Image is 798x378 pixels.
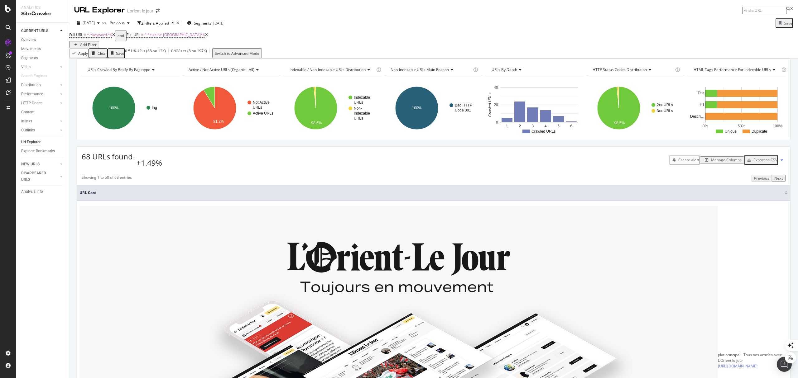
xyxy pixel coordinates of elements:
text: tag [152,106,157,110]
div: Inlinks [21,118,32,125]
svg: A chart. [82,81,179,135]
h4: URLs Crawled By Botify By pagetype [86,65,174,75]
div: [DATE] [213,21,224,26]
text: 5 [557,124,560,128]
div: Performance [21,91,43,97]
text: 3xx URLs [657,109,673,113]
div: 0.51 % URLs ( 68 on 13K ) [125,48,166,58]
a: DISAPPEARED URLS [21,170,58,183]
div: Switch to Advanced Mode [215,51,259,56]
svg: A chart. [486,81,583,135]
svg: A chart. [284,81,381,135]
div: arrow-right-arrow-left [156,9,160,13]
span: URL Card [79,190,783,196]
text: 0% [703,124,708,128]
text: Indexable [354,96,370,100]
div: Save [784,21,792,26]
input: Find a URL [742,7,786,14]
button: Save [776,18,793,28]
text: URLs [354,116,363,121]
a: Url Explorer [21,139,65,145]
div: Create alert [678,157,699,163]
span: 68 URLs found [82,151,133,162]
text: H1 [700,103,705,107]
button: Previous [752,175,772,182]
text: Code 301 [455,108,471,113]
svg: A chart. [587,81,684,135]
div: Add Filter [80,42,97,47]
button: Previous [107,18,132,28]
text: URLs [354,101,363,105]
button: Create alert [669,155,700,165]
svg: A chart. [688,81,785,135]
svg: A chart. [385,81,482,135]
a: Movements [21,46,65,52]
span: Active / Not Active URLs (organic - all) [189,67,254,72]
div: Search Engines [21,73,47,79]
span: ^.*cuisine-[GEOGRAPHIC_DATA]*$ [144,32,205,37]
span: Segments [194,21,211,26]
text: 1 [506,124,508,128]
text: Active URLs [253,111,273,116]
text: 3 [531,124,534,128]
span: Non-Indexable URLs Main Reason [391,67,449,72]
div: Distribution [21,82,41,88]
div: Analytics [21,5,64,10]
div: Previous [754,176,769,181]
button: Save [108,48,125,58]
a: Explorer Bookmarks [21,148,65,154]
span: URLs Crawled By Botify By pagetype [88,67,150,72]
text: Unique [725,130,737,134]
button: and [115,31,127,41]
text: 100% [109,106,119,111]
a: NEW URLS [21,161,58,168]
div: 2 Filters Applied [141,21,169,26]
a: HTTP Codes [21,100,58,106]
span: Previous [107,20,125,26]
button: Export as CSV [744,155,778,165]
h4: Non-Indexable URLs Main Reason [389,65,472,75]
button: Add Filter [69,41,99,48]
text: 2 [519,124,521,128]
span: HTTP Status Codes Distribution [593,67,647,72]
text: 20 [494,103,498,107]
div: Next [774,176,783,181]
a: CURRENT URLS [21,28,58,34]
text: 4 [545,124,547,128]
div: Apply [78,51,88,56]
text: 6 [570,124,572,128]
div: Manage Columns [711,157,742,163]
text: Non- [354,106,362,111]
div: NEW URLS [21,161,40,168]
div: URL Explorer [74,5,125,16]
svg: A chart. [183,81,280,135]
span: HTML Tags Performance for Indexable URLs [694,67,771,72]
a: Search Engines [21,73,53,79]
div: Outlinks [21,127,35,134]
span: vs [102,20,107,26]
button: Manage Columns [700,156,744,163]
button: Clear [89,48,108,58]
div: Lorient le jour [127,8,153,14]
text: 98.5% [614,121,625,125]
h4: URLs by Depth [490,65,578,75]
div: Movements [21,46,41,52]
text: URLs [253,106,262,110]
h4: Indexable / Non-Indexable URLs Distribution [288,65,375,75]
div: SiteCrawler [21,10,64,17]
text: Crawled URLs [531,130,555,134]
a: Visits [21,64,58,70]
div: Showing 1 to 50 of 68 entries [82,175,132,182]
button: Segments[DATE] [185,18,227,28]
text: Crawled URLs [488,93,492,117]
button: Next [772,175,786,182]
div: and [118,31,124,40]
text: 98.5% [311,121,322,125]
button: Switch to Advanced Mode [212,48,262,58]
text: Duplicate [752,130,767,134]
